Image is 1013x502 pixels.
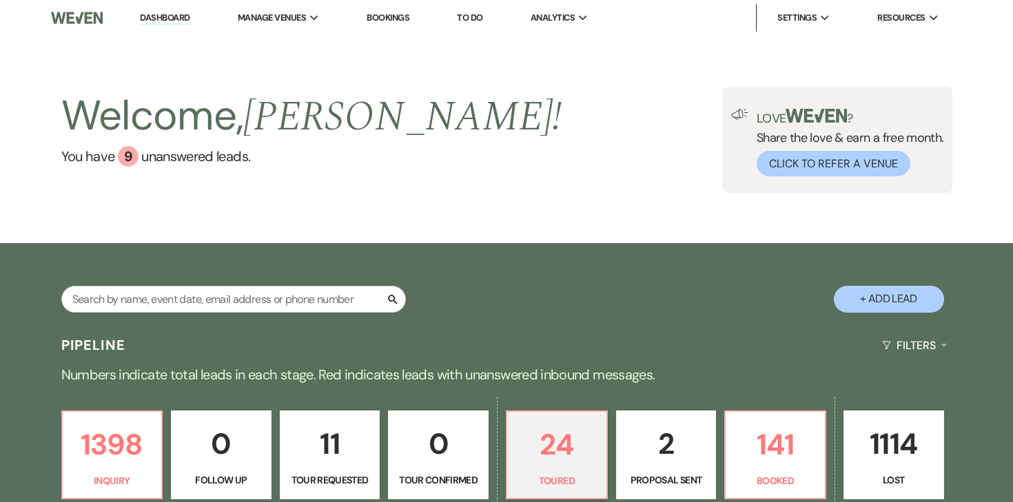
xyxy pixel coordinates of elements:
p: Love ? [757,109,944,125]
a: 24Toured [506,410,608,500]
a: 1114Lost [843,410,944,500]
p: Numbers indicate total leads in each stage. Red indicates leads with unanswered inbound messages. [10,364,1003,386]
h2: Welcome, [61,87,562,146]
button: Filters [877,327,952,364]
span: Manage Venues [238,11,306,25]
p: Lost [852,472,935,488]
p: 24 [515,421,598,468]
a: 141Booked [724,410,826,500]
span: Analytics [531,11,575,25]
p: Tour Confirmed [397,472,480,488]
p: 1398 [71,421,154,468]
button: + Add Lead [834,286,944,313]
p: 2 [625,421,708,467]
span: Resources [877,11,925,25]
p: Booked [734,473,817,488]
a: To Do [457,12,482,23]
img: Weven Logo [51,3,103,32]
p: 0 [180,421,263,467]
button: Click to Refer a Venue [757,151,910,176]
img: weven-logo-green.svg [786,109,847,123]
p: Proposal Sent [625,472,708,488]
a: 0Follow Up [171,410,272,500]
p: 141 [734,421,817,468]
p: Inquiry [71,473,154,488]
h3: Pipeline [61,335,126,355]
a: Dashboard [140,12,190,25]
a: Bookings [367,12,409,23]
a: You have 9 unanswered leads. [61,146,562,167]
img: loud-speaker-illustration.svg [731,109,748,120]
p: Tour Requested [289,472,371,488]
span: [PERSON_NAME] ! [243,85,562,149]
p: 1114 [852,421,935,467]
a: 11Tour Requested [280,410,380,500]
span: Settings [777,11,817,25]
p: Follow Up [180,472,263,488]
a: 0Tour Confirmed [388,410,489,500]
input: Search by name, event date, email address or phone number [61,286,406,313]
a: 2Proposal Sent [616,410,717,500]
div: Share the love & earn a free month. [748,109,944,176]
p: 11 [289,421,371,467]
a: 1398Inquiry [61,410,163,500]
p: Toured [515,473,598,488]
div: 9 [118,146,139,167]
p: 0 [397,421,480,467]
